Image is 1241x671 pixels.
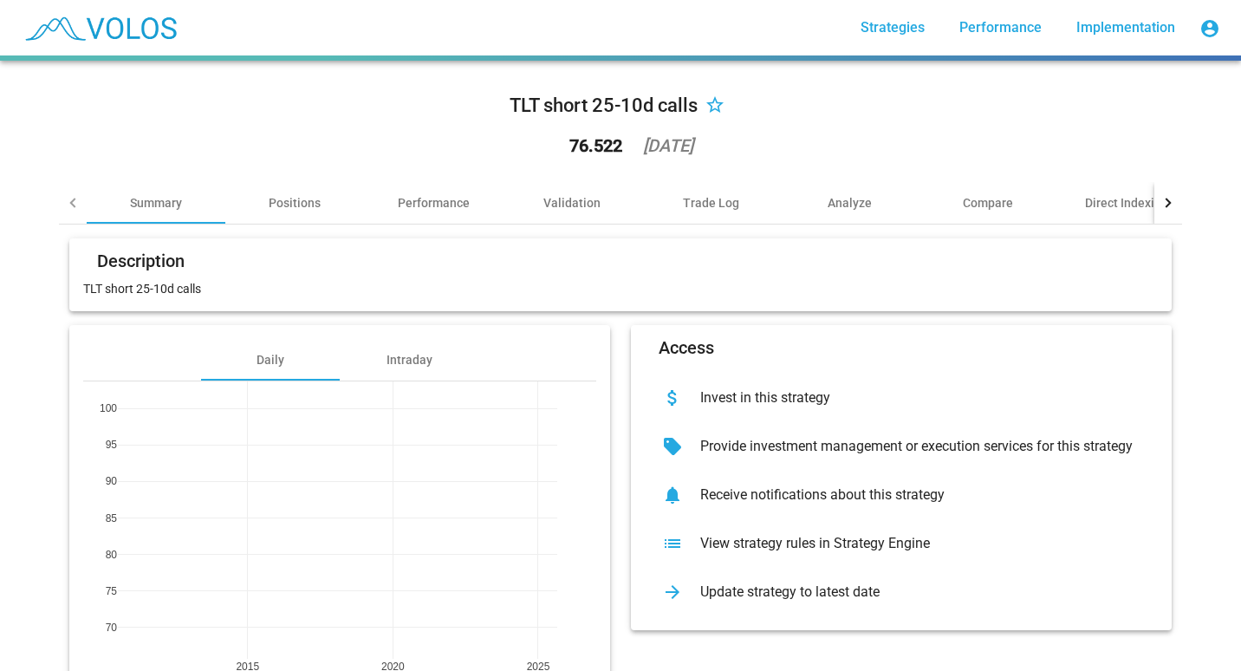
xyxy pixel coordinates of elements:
div: View strategy rules in Strategy Engine [686,535,1144,552]
button: Receive notifications about this strategy [645,471,1158,519]
a: Performance [945,12,1056,43]
a: Implementation [1062,12,1189,43]
div: 76.522 [569,137,622,154]
button: View strategy rules in Strategy Engine [645,519,1158,568]
mat-icon: arrow_forward [659,578,686,606]
div: Update strategy to latest date [686,583,1144,601]
div: Summary [130,194,182,212]
button: Update strategy to latest date [645,568,1158,616]
mat-icon: attach_money [659,384,686,412]
button: Provide investment management or execution services for this strategy [645,422,1158,471]
mat-card-title: Access [659,339,714,356]
mat-icon: notifications [659,481,686,509]
mat-icon: list [659,530,686,557]
div: [DATE] [643,137,693,154]
mat-icon: sell [659,433,686,460]
div: Analyze [828,194,872,212]
mat-icon: account_circle [1199,18,1220,39]
div: Direct Indexing [1085,194,1168,212]
mat-icon: star_border [705,96,725,117]
mat-card-title: Description [97,252,185,270]
span: Implementation [1076,19,1175,36]
div: Trade Log [683,194,739,212]
button: Invest in this strategy [645,374,1158,422]
div: Invest in this strategy [686,389,1144,407]
div: Receive notifications about this strategy [686,486,1144,504]
span: Strategies [861,19,925,36]
div: Validation [543,194,601,212]
div: Provide investment management or execution services for this strategy [686,438,1144,455]
div: Intraday [387,351,432,368]
div: Performance [398,194,470,212]
div: TLT short 25-10d calls [510,92,698,120]
p: TLT short 25-10d calls [83,280,1158,297]
div: Daily [257,351,284,368]
span: Performance [959,19,1042,36]
img: blue_transparent.png [14,6,185,49]
a: Strategies [847,12,939,43]
div: Positions [269,194,321,212]
div: Compare [963,194,1013,212]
